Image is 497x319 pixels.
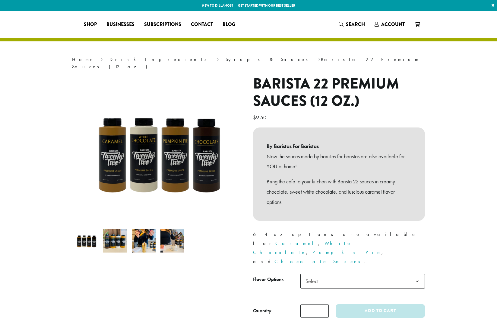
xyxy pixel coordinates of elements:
[267,176,411,207] p: Bring the cafe to your kitchen with Barista 22 sauces in creamy chocolate, sweet white chocolate,...
[381,21,405,28] span: Account
[132,229,156,253] img: Barista 22 Premium Sauces (12 oz.) - Image 3
[223,21,235,28] span: Blog
[253,114,268,121] bdi: 9.50
[217,54,219,63] span: ›
[106,21,135,28] span: Businesses
[346,21,365,28] span: Search
[253,307,271,314] div: Quantity
[300,304,329,318] input: Product quantity
[267,141,411,151] b: By Baristas For Baristas
[253,240,352,256] a: White Chocolate
[74,229,98,253] img: Barista 22 12 oz Sauces - All Flavors
[267,151,411,172] p: Now the sauces made by baristas for baristas are also available for YOU at home!
[300,274,425,288] span: Select
[109,56,211,63] a: Drink Ingredients
[253,114,256,121] span: $
[84,21,97,28] span: Shop
[318,54,320,63] span: ›
[103,229,127,253] img: B22 12 oz sauces line up
[160,229,184,253] img: Barista 22 Premium Sauces (12 oz.) - Image 4
[275,240,318,246] a: Caramel
[253,275,300,284] label: Flavor Options
[101,54,103,63] span: ›
[191,21,213,28] span: Contact
[336,304,425,318] button: Add to cart
[79,20,102,29] a: Shop
[312,249,381,256] a: Pumpkin Pie
[72,56,425,70] nav: Breadcrumb
[334,19,370,29] a: Search
[253,230,425,266] p: 64 oz options are available for , , , and .
[72,56,94,63] a: Home
[238,3,295,8] a: Get started with our best seller
[253,75,425,110] h1: Barista 22 Premium Sauces (12 oz.)
[144,21,181,28] span: Subscriptions
[274,258,364,265] a: Chocolate Sauces
[226,56,312,63] a: Syrups & Sauces
[303,275,324,287] span: Select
